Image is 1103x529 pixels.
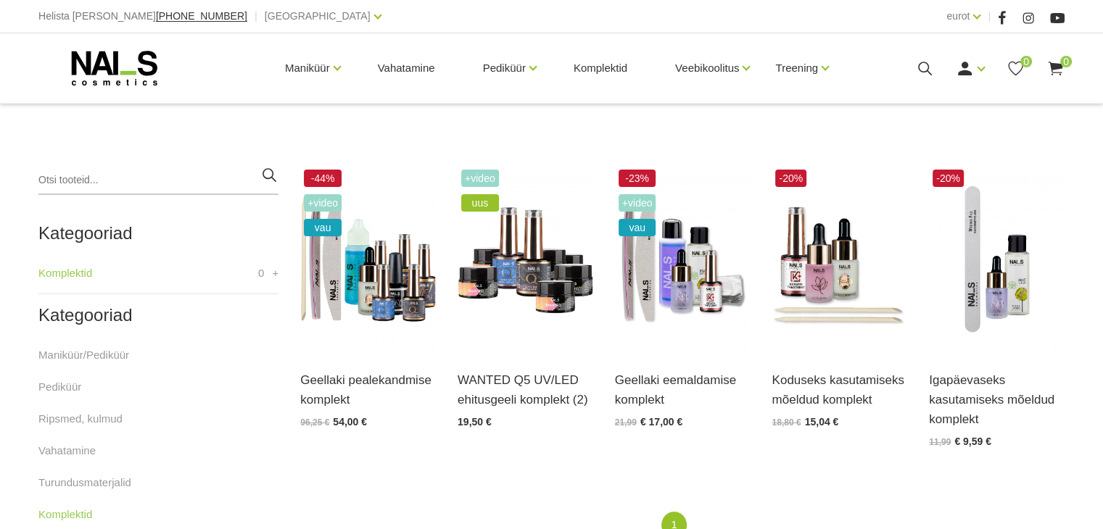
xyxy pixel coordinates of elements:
[805,416,839,428] font: 15,04 €
[38,349,129,361] font: Maniküür/Pediküür
[1007,59,1025,78] a: 0
[675,39,739,97] a: Veebikoolitus
[772,166,907,352] img: Komplekt sisaldab: - Keratiini sisaldav toode kahjustatud küünte taastamiseks, 14 ml, - Küünenaha...
[333,416,367,428] font: 54,00 €
[458,373,588,407] font: WANTED Q5 UV/LED ehitusgeeli komplekt (2)
[38,412,123,425] font: Ripsmed, kulmud
[156,11,247,22] a: [PHONE_NUMBER]
[622,197,653,209] font: +Video
[1046,59,1065,78] a: 0
[258,267,264,279] font: 0
[38,305,132,325] font: Kategooriad
[38,506,92,523] a: Komplektid
[483,39,526,97] a: Pediküür
[273,267,279,279] font: +
[615,373,736,407] font: Geellaki eemaldamise komplekt
[946,10,970,22] font: eurot
[779,172,803,184] font: -20%
[265,10,371,22] font: [GEOGRAPHIC_DATA]
[472,197,489,209] font: uus
[378,62,435,74] font: Vahatamine
[929,370,1065,430] a: Igapäevaseks kasutamiseks mõeldud komplekt
[458,370,593,409] a: WANTED Q5 UV/LED ehitusgeeli komplekt (2)
[629,222,645,233] font: vau
[615,166,751,352] img: Geellaki eemalduskomplekt sisaldab ▪️ Geellaki ja teiste Soak Off toodete eemaldajat (100ml) ▪️ V...
[38,476,131,488] font: Turundusmaterjalid
[615,370,751,409] a: Geellaki eemaldamise komplekt
[929,166,1065,352] img: Komplekt sisaldab: - orgaanilist litiumi ja jasmiini kreemi 50 ml; - mustika küünenahaõli 15 ml; ...
[38,380,81,393] font: Pediküür
[38,444,96,457] font: Vahatamine
[38,346,129,364] a: Maniküür/Pediküür
[574,62,627,74] font: Komplektid
[772,417,801,428] font: 18,80 €
[772,370,907,409] a: Koduseks kasutamiseks mõeldud komplekt
[465,172,495,184] font: +Video
[1023,56,1029,67] font: 0
[38,474,131,491] a: Turundusmaterjalid
[156,10,247,22] font: [PHONE_NUMBER]
[1063,56,1069,67] font: 0
[988,9,991,22] font: |
[366,33,447,103] a: Vahatamine
[775,39,818,97] a: Treening
[458,416,492,428] font: 19,50 €
[38,378,81,396] a: Pediküür
[300,373,431,407] font: Geellaki pealekandmise komplekt
[265,7,371,25] a: [GEOGRAPHIC_DATA]
[38,166,278,195] input: Otsi tooteid...
[38,410,123,428] a: Ripsmed, kulmud
[946,7,970,25] a: eurot
[285,39,330,97] a: Maniküür
[255,9,257,22] font: |
[38,264,92,282] a: Komplektid
[300,417,329,428] font: 96,25 €
[458,166,593,352] img: Otsitav geeli stardikomplekt sisaldab:- Quick Builder Clear HYBRID baasil UV/LED, 8 ml;- Quick Cr...
[615,417,637,428] font: 21,99
[936,172,960,184] font: -20%
[311,172,335,184] font: -44%
[929,373,1054,426] font: Igapäevaseks kasutamiseks mõeldud komplekt
[38,267,92,279] font: Komplektid
[640,416,682,428] font: € 17,00 €
[929,437,951,447] font: 11,99
[285,62,330,74] font: Maniküür
[300,166,436,352] img: Geellaki pealekandmise komplekt sisaldab: Wipe Off Solutions 3in1/30ml Brilliant Bond Happevaba p...
[38,508,92,520] font: Komplektid
[307,197,338,209] font: +Video
[625,172,649,184] font: -23%
[675,62,739,74] font: Veebikoolitus
[273,264,279,282] a: +
[38,223,132,243] font: Kategooriad
[772,373,904,407] font: Koduseks kasutamiseks mõeldud komplekt
[315,222,331,233] font: vau
[300,370,436,409] a: Geellaki pealekandmise komplekt
[38,10,156,22] font: Helista [PERSON_NAME]
[954,436,991,447] font: € 9,59 €
[775,62,818,74] font: Treening
[483,62,526,74] font: Pediküür
[38,442,96,459] a: Vahatamine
